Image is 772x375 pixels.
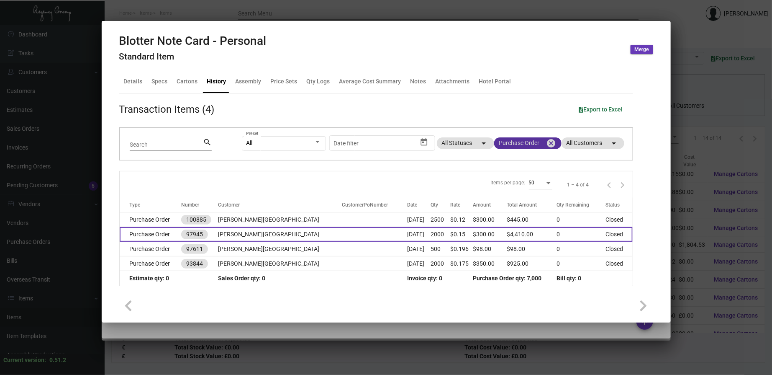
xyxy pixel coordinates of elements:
div: Status [606,201,620,209]
td: [DATE] [408,212,431,227]
div: History [207,77,226,86]
div: Notes [410,77,426,86]
td: 500 [431,242,450,256]
div: Hotel Portal [479,77,511,86]
div: Status [606,201,633,209]
mat-icon: cancel [546,138,557,148]
div: Customer [218,201,240,209]
span: All [246,140,252,146]
div: Customer [218,201,342,209]
div: Qty [431,201,450,209]
div: Qty [431,201,438,209]
span: Invoice qty: 0 [408,275,443,282]
td: Purchase Order [120,227,182,242]
div: Date [408,201,431,209]
td: Closed [606,242,633,256]
div: Number [181,201,199,209]
td: 0 [557,242,606,256]
div: Number [181,201,218,209]
mat-icon: arrow_drop_down [609,138,619,148]
input: Start date [333,140,359,147]
td: $0.175 [450,256,473,271]
div: Details [124,77,143,86]
mat-select: Items per page: [529,179,552,186]
div: Amount [473,201,507,209]
td: Purchase Order [120,242,182,256]
div: Current version: [3,356,46,365]
td: Closed [606,212,633,227]
button: Merge [631,45,653,54]
span: Estimate qty: 0 [130,275,169,282]
div: Specs [152,77,168,86]
mat-icon: search [203,137,212,147]
div: CustomerPoNumber [342,201,407,209]
div: Qty Remaining [557,201,606,209]
span: Bill qty: 0 [557,275,582,282]
td: 0 [557,212,606,227]
input: End date [367,140,407,147]
mat-chip: 93844 [181,259,208,269]
td: Purchase Order [120,212,182,227]
td: 2000 [431,256,450,271]
span: Merge [635,46,649,53]
div: Qty Remaining [557,201,590,209]
span: 50 [529,180,535,186]
div: Total Amount [507,201,537,209]
div: Assembly [236,77,262,86]
td: 2500 [431,212,450,227]
td: $0.196 [450,242,473,256]
div: Items per page: [491,179,526,186]
td: $350.00 [473,256,507,271]
button: Previous page [603,178,616,191]
div: CustomerPoNumber [342,201,388,209]
div: Price Sets [271,77,298,86]
div: Average Cost Summary [339,77,401,86]
mat-icon: arrow_drop_down [479,138,489,148]
td: 0 [557,256,606,271]
div: Attachments [436,77,470,86]
td: $98.00 [473,242,507,256]
td: [PERSON_NAME][GEOGRAPHIC_DATA] [218,212,342,227]
td: 2000 [431,227,450,242]
span: Export to Excel [579,106,623,113]
div: Type [130,201,141,209]
button: Export to Excel [572,102,630,117]
mat-chip: 97611 [181,244,208,254]
div: Qty Logs [307,77,330,86]
div: Type [130,201,182,209]
td: $4,410.00 [507,227,557,242]
mat-chip: 97945 [181,230,208,239]
div: 1 – 4 of 4 [567,181,589,189]
td: Closed [606,227,633,242]
div: Cartons [177,77,198,86]
div: Amount [473,201,491,209]
mat-chip: All Statuses [437,137,494,149]
mat-chip: All Customers [562,137,624,149]
span: Sales Order qty: 0 [218,275,265,282]
button: Open calendar [417,135,431,149]
button: Next page [616,178,629,191]
td: [DATE] [408,256,431,271]
td: [DATE] [408,227,431,242]
td: [DATE] [408,242,431,256]
div: Rate [450,201,473,209]
td: [PERSON_NAME][GEOGRAPHIC_DATA] [218,227,342,242]
div: Date [408,201,418,209]
div: Transaction Items (4) [119,102,215,117]
mat-chip: 100885 [181,215,211,225]
td: $925.00 [507,256,557,271]
td: $0.15 [450,227,473,242]
td: 0 [557,227,606,242]
div: Total Amount [507,201,557,209]
h2: Blotter Note Card - Personal [119,34,267,48]
td: $0.12 [450,212,473,227]
mat-chip: Purchase Order [494,137,562,149]
td: $445.00 [507,212,557,227]
td: Closed [606,256,633,271]
div: 0.51.2 [49,356,66,365]
td: $98.00 [507,242,557,256]
td: [PERSON_NAME][GEOGRAPHIC_DATA] [218,256,342,271]
div: Rate [450,201,460,209]
td: Purchase Order [120,256,182,271]
h4: Standard Item [119,52,267,62]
